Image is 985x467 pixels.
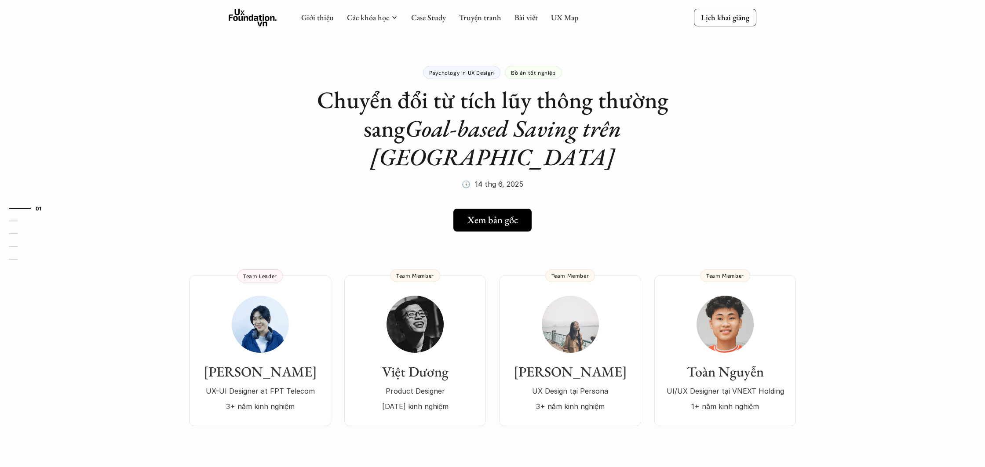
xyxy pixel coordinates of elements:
[198,384,322,398] p: UX-UI Designer at FPT Telecom
[551,272,589,279] p: Team Member
[396,272,434,279] p: Team Member
[411,12,446,22] a: Case Study
[514,12,538,22] a: Bài viết
[663,384,787,398] p: UI/UX Designer tại VNEXT Holding
[706,272,744,279] p: Team Member
[370,113,627,172] em: Goal-based Saving trên [GEOGRAPHIC_DATA]
[301,12,334,22] a: Giới thiệu
[198,363,322,380] h3: [PERSON_NAME]
[353,363,477,380] h3: Việt Dương
[701,12,749,22] p: Lịch khai giảng
[429,69,494,76] p: Psychology in UX Design
[467,214,518,226] h5: Xem bản gốc
[462,177,523,191] p: 🕔 14 thg 6, 2025
[499,275,641,426] a: [PERSON_NAME]UX Design tại Persona3+ năm kinh nghiệmTeam Member
[663,400,787,413] p: 1+ năm kinh nghiệm
[189,275,331,426] a: [PERSON_NAME]UX-UI Designer at FPT Telecom3+ năm kinh nghiệmTeam Leader
[344,275,486,426] a: Việt DươngProduct Designer[DATE] kinh nghiệmTeam Member
[353,384,477,398] p: Product Designer
[243,273,277,279] p: Team Leader
[508,400,632,413] p: 3+ năm kinh nghiệm
[353,400,477,413] p: [DATE] kinh nghiệm
[459,12,501,22] a: Truyện tranh
[508,384,632,398] p: UX Design tại Persona
[551,12,579,22] a: UX Map
[508,363,632,380] h3: [PERSON_NAME]
[694,9,756,26] a: Lịch khai giảng
[317,86,668,171] h1: Chuyển đổi từ tích lũy thông thường sang
[36,205,42,211] strong: 01
[654,275,796,426] a: Toàn NguyễnUI/UX Designer tại VNEXT Holding1+ năm kinh nghiệmTeam Member
[198,400,322,413] p: 3+ năm kinh nghiệm
[9,203,51,214] a: 01
[453,209,532,232] a: Xem bản gốc
[663,363,787,380] h3: Toàn Nguyễn
[511,69,556,76] p: Đồ án tốt nghiệp
[347,12,389,22] a: Các khóa học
